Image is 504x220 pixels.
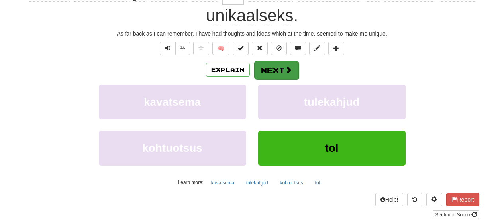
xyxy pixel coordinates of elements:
span: tulekahjud [304,96,359,108]
div: As far back as I can remember, I have had thoughts and ideas which at the time, seemed to make me... [25,30,479,38]
button: tol [311,177,325,189]
button: kavatsema [99,85,246,119]
button: Ignore sentence (alt+i) [271,42,287,55]
small: Learn more: [178,180,204,185]
button: tol [258,131,406,165]
button: Favorite sentence (alt+f) [193,42,209,55]
button: Next [254,61,299,79]
span: tol [325,142,338,154]
button: Help! [375,193,404,206]
span: kavatsema [144,96,201,108]
button: Round history (alt+y) [407,193,422,206]
button: tulekahjud [242,177,273,189]
button: Edit sentence (alt+d) [309,42,325,55]
button: Play sentence audio (ctl+space) [160,42,176,55]
button: Reset to 0% Mastered (alt+r) [252,42,268,55]
span: unikaalseks [206,6,293,25]
span: kohtuotsus [142,142,202,154]
button: tulekahjud [258,85,406,119]
button: Add to collection (alt+a) [328,42,344,55]
button: 🧠 [212,42,229,55]
button: Set this sentence to 100% Mastered (alt+m) [233,42,249,55]
button: Discuss sentence (alt+u) [290,42,306,55]
button: Explain [206,63,250,77]
button: Report [446,193,479,206]
div: Text-to-speech controls [158,42,190,55]
a: Sentence Source [433,210,479,219]
button: kohtuotsus [276,177,308,189]
button: kavatsema [207,177,239,189]
button: ½ [175,42,190,55]
button: kohtuotsus [99,131,246,165]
